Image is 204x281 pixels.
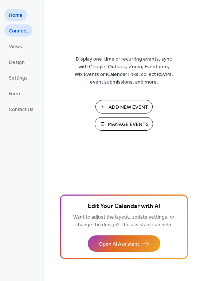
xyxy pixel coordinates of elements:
span: Manage Events [108,121,149,128]
span: Views [9,43,22,51]
span: Home [9,12,23,19]
span: Edit Your Calendar with AI [88,201,160,212]
span: Design [9,59,25,66]
a: Home [4,9,27,21]
span: Open AI Assistant [99,240,139,248]
span: Form [9,90,20,98]
a: Settings [4,72,32,84]
span: Contact Us [9,106,34,113]
a: Contact Us [4,103,38,115]
a: Connect [4,24,32,36]
span: Want to adjust the layout, update settings, or change the design? The assistant can help. [73,212,174,230]
button: Manage Events [95,117,153,131]
span: Add New Event [109,104,148,111]
button: Add New Event [95,100,153,113]
a: Design [4,56,29,68]
span: Connect [9,27,28,35]
a: Views [4,40,27,52]
a: Form [4,87,24,99]
span: Settings [9,74,28,82]
span: Display one-time or recurring events, sync with Google, Outlook, Zoom, Eventbrite, Wix Events or ... [75,55,173,86]
button: Open AI Assistant [88,235,160,252]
